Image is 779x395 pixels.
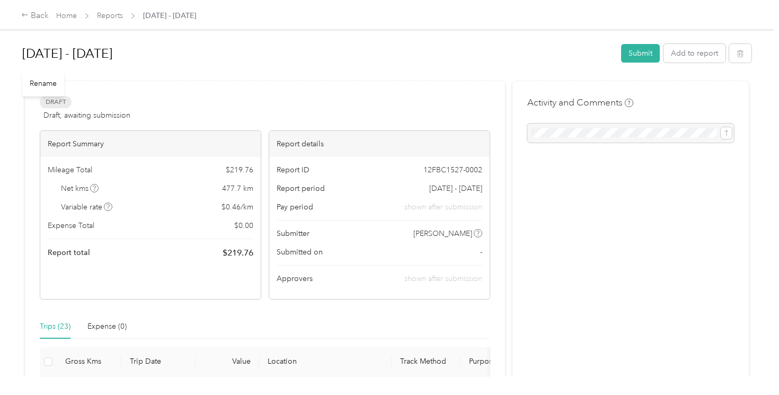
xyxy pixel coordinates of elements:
span: [DATE] - [DATE] [143,10,196,21]
span: Submitted on [277,247,323,258]
a: Home [56,11,77,20]
span: [DATE] - [DATE] [429,183,482,194]
span: Draft [40,96,72,108]
th: Track Method [392,347,461,376]
div: Trips (23) [40,321,70,332]
span: Draft, awaiting submission [43,110,130,121]
span: - [480,247,482,258]
span: [PERSON_NAME] [413,228,472,239]
iframe: Everlance-gr Chat Button Frame [720,336,779,395]
span: Expense Total [48,220,94,231]
div: Report Summary [40,131,261,157]
a: Reports [97,11,123,20]
th: Purpose [461,347,540,376]
span: Approvers [277,273,313,284]
span: 477.7 km [222,183,253,194]
button: Submit [621,44,660,63]
button: Add to report [663,44,725,63]
span: Report total [48,247,90,258]
span: 12FBC1527-0002 [423,164,482,175]
span: Net kms [61,183,99,194]
span: Mileage Total [48,164,92,175]
th: Location [259,347,392,376]
h1: Sep 1 - 30, 2025 [22,41,614,66]
span: shown after submission [404,201,482,213]
span: Submitter [277,228,309,239]
span: Variable rate [61,201,113,213]
div: Expense (0) [87,321,127,332]
span: shown after submission [404,274,482,283]
h4: Activity and Comments [527,96,633,109]
th: Value [196,347,259,376]
span: Report period [277,183,325,194]
th: Trip Date [121,347,196,376]
span: Report ID [277,164,309,175]
span: $ 0.46 / km [222,201,253,213]
div: Rename [22,71,64,96]
span: Pay period [277,201,313,213]
span: $ 0.00 [234,220,253,231]
th: Gross Kms [57,347,121,376]
div: Back [21,10,49,22]
span: $ 219.76 [226,164,253,175]
div: Report details [269,131,490,157]
span: $ 219.76 [223,247,253,259]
